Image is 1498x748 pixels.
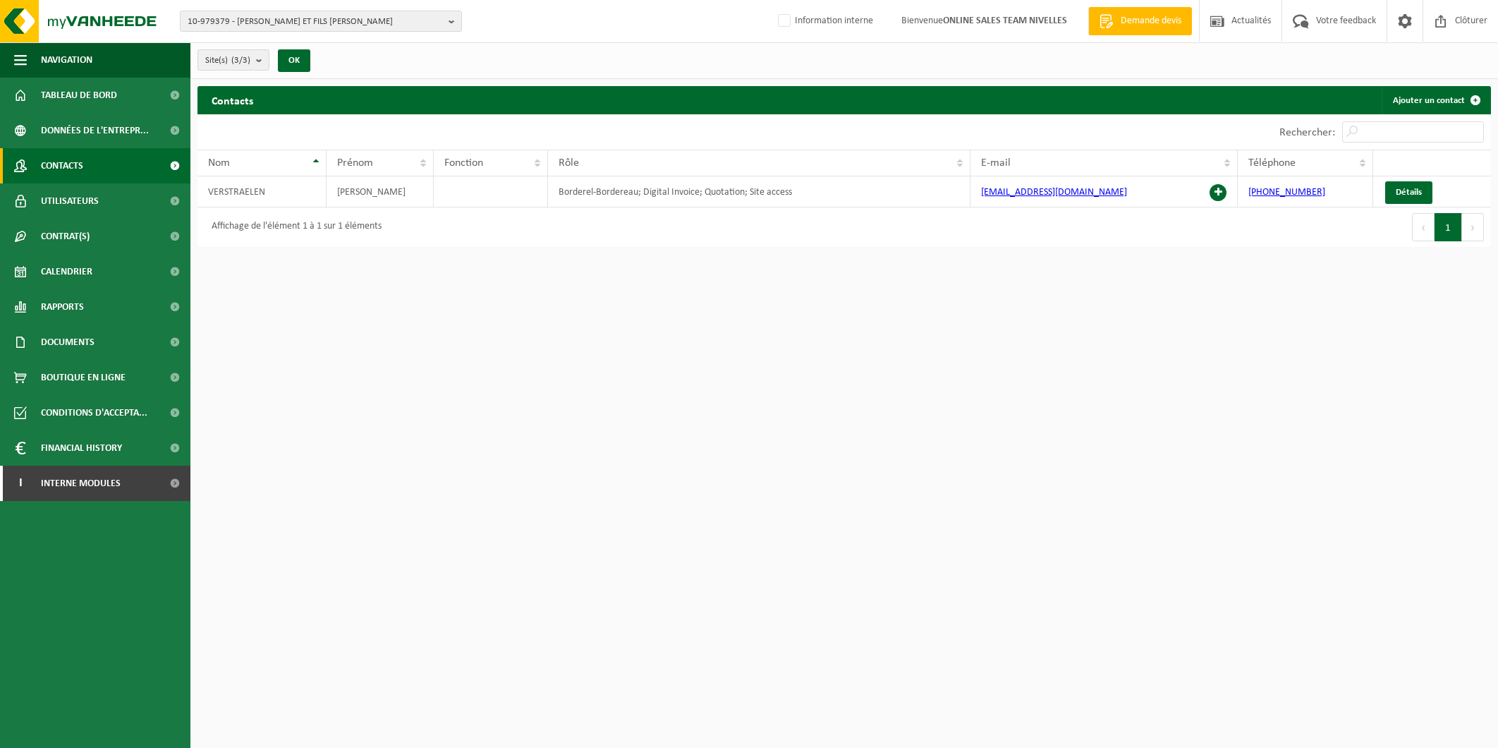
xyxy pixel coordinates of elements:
h2: Contacts [197,86,267,114]
button: Site(s)(3/3) [197,49,269,71]
span: Nom [208,157,230,169]
span: Interne modules [41,466,121,501]
span: Financial History [41,430,122,466]
button: OK [278,49,310,72]
span: Contacts [41,148,83,183]
a: [PHONE_NUMBER] [1248,187,1325,198]
span: Calendrier [41,254,92,289]
span: 10-979379 - [PERSON_NAME] ET FILS [PERSON_NAME] [188,11,443,32]
td: Borderel-Bordereau; Digital Invoice; Quotation; Site access [548,176,970,207]
td: VERSTRAELEN [197,176,327,207]
span: E-mail [981,157,1011,169]
count: (3/3) [231,56,250,65]
button: Next [1462,213,1484,241]
a: Ajouter un contact [1382,86,1490,114]
span: Rôle [559,157,579,169]
span: Données de l'entrepr... [41,113,149,148]
button: 1 [1435,213,1462,241]
a: Demande devis [1088,7,1192,35]
label: Information interne [775,11,873,32]
span: Navigation [41,42,92,78]
span: Détails [1396,188,1422,197]
td: [PERSON_NAME] [327,176,434,207]
span: I [14,466,27,501]
button: Previous [1412,213,1435,241]
span: Téléphone [1248,157,1296,169]
span: Rapports [41,289,84,325]
span: Prénom [337,157,373,169]
strong: ONLINE SALES TEAM NIVELLES [943,16,1067,26]
span: Demande devis [1117,14,1185,28]
span: Documents [41,325,95,360]
label: Rechercher: [1279,127,1335,138]
span: Contrat(s) [41,219,90,254]
span: Utilisateurs [41,183,99,219]
span: Conditions d'accepta... [41,395,147,430]
a: Détails [1385,181,1432,204]
span: Tableau de bord [41,78,117,113]
button: 10-979379 - [PERSON_NAME] ET FILS [PERSON_NAME] [180,11,462,32]
span: Boutique en ligne [41,360,126,395]
a: [EMAIL_ADDRESS][DOMAIN_NAME] [981,187,1127,198]
span: Fonction [444,157,483,169]
span: Site(s) [205,50,250,71]
div: Affichage de l'élément 1 à 1 sur 1 éléments [205,215,382,240]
